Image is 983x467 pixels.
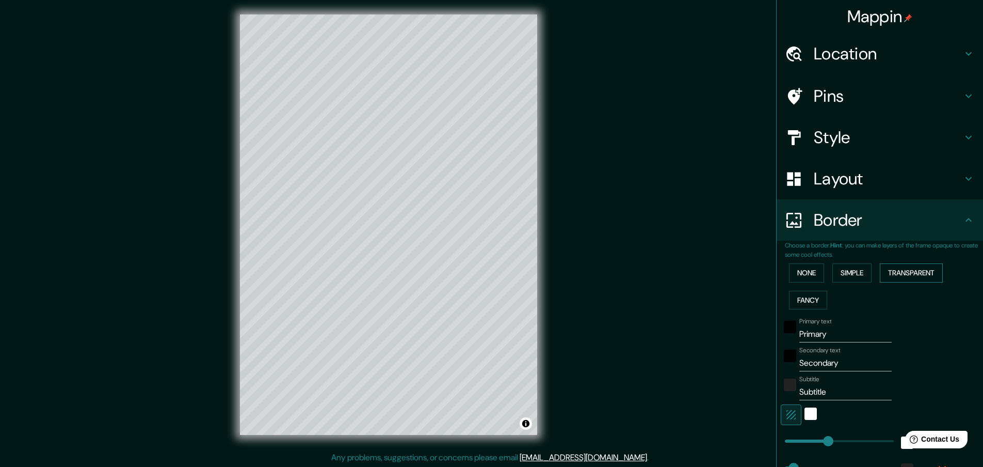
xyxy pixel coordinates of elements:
button: Toggle attribution [520,417,532,430]
button: Transparent [880,263,943,283]
h4: Style [814,127,962,148]
p: Any problems, suggestions, or concerns please email . [331,452,649,464]
div: Location [777,33,983,74]
div: . [649,452,650,464]
label: Secondary text [799,346,841,355]
iframe: Help widget launcher [891,427,972,456]
div: Pins [777,75,983,117]
button: Simple [832,263,872,283]
button: black [784,321,796,333]
div: Border [777,199,983,241]
p: Choose a border. : you can make layers of the frame opaque to create some cool effects. [785,241,983,259]
label: Primary text [799,317,831,326]
b: Hint [830,241,842,250]
button: Fancy [789,291,827,310]
button: color-222222 [784,379,796,391]
button: None [789,263,824,283]
h4: Mappin [847,6,913,27]
a: [EMAIL_ADDRESS][DOMAIN_NAME] [520,452,647,463]
h4: Location [814,43,962,64]
label: Subtitle [799,375,819,384]
div: Style [777,117,983,158]
img: pin-icon.png [904,14,912,22]
button: white [804,408,817,420]
h4: Layout [814,168,962,189]
h4: Pins [814,86,962,106]
div: . [650,452,652,464]
h4: Border [814,210,962,230]
button: black [784,350,796,362]
div: Layout [777,158,983,199]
